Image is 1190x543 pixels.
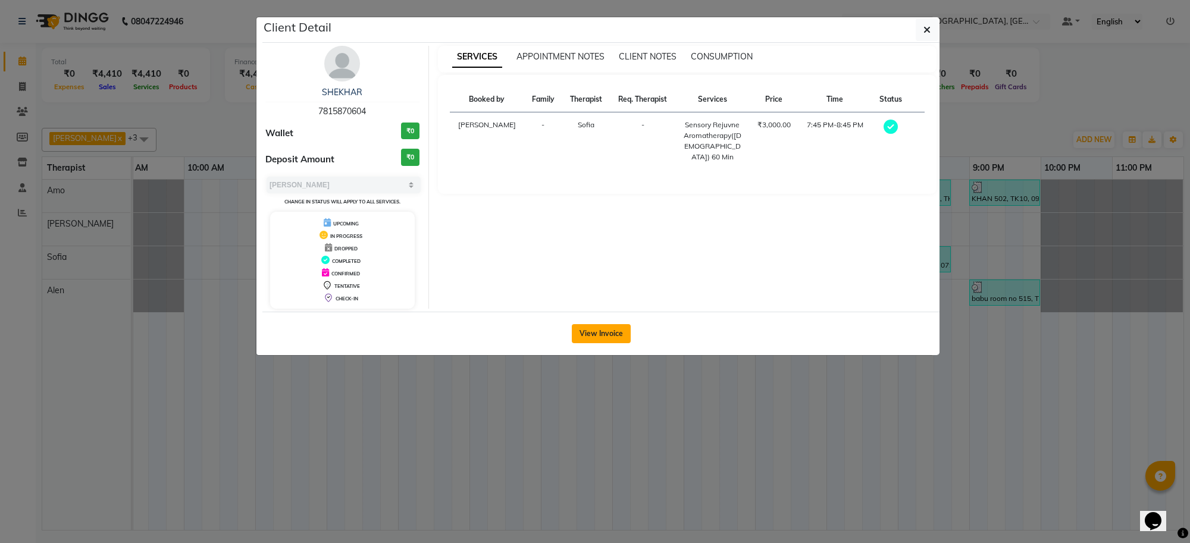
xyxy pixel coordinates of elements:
[332,258,361,264] span: COMPLETED
[401,123,419,140] h3: ₹0
[334,283,360,289] span: TENTATIVE
[872,87,910,112] th: Status
[450,87,524,112] th: Booked by
[610,112,675,170] td: -
[322,87,362,98] a: SHEKHAR
[610,87,675,112] th: Req. Therapist
[619,51,677,62] span: CLIENT NOTES
[691,51,753,62] span: CONSUMPTION
[318,106,366,117] span: 7815870604
[578,120,594,129] span: Sofia
[265,153,334,167] span: Deposit Amount
[264,18,331,36] h5: Client Detail
[284,199,400,205] small: Change in status will apply to all services.
[516,51,605,62] span: APPOINTMENT NOTES
[798,112,872,170] td: 7:45 PM-8:45 PM
[331,271,360,277] span: CONFIRMED
[756,120,791,130] div: ₹3,000.00
[1140,495,1178,531] iframe: chat widget
[749,87,798,112] th: Price
[798,87,872,112] th: Time
[265,127,293,140] span: Wallet
[682,120,742,162] div: Sensory Rejuvne Aromatherapy([DEMOGRAPHIC_DATA]) 60 Min
[330,233,362,239] span: IN PROGRESS
[452,46,502,68] span: SERVICES
[562,87,610,112] th: Therapist
[675,87,749,112] th: Services
[572,324,631,343] button: View Invoice
[450,112,524,170] td: [PERSON_NAME]
[333,221,359,227] span: UPCOMING
[524,112,562,170] td: -
[336,296,358,302] span: CHECK-IN
[324,46,360,81] img: avatar
[401,149,419,166] h3: ₹0
[334,246,358,252] span: DROPPED
[524,87,562,112] th: Family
